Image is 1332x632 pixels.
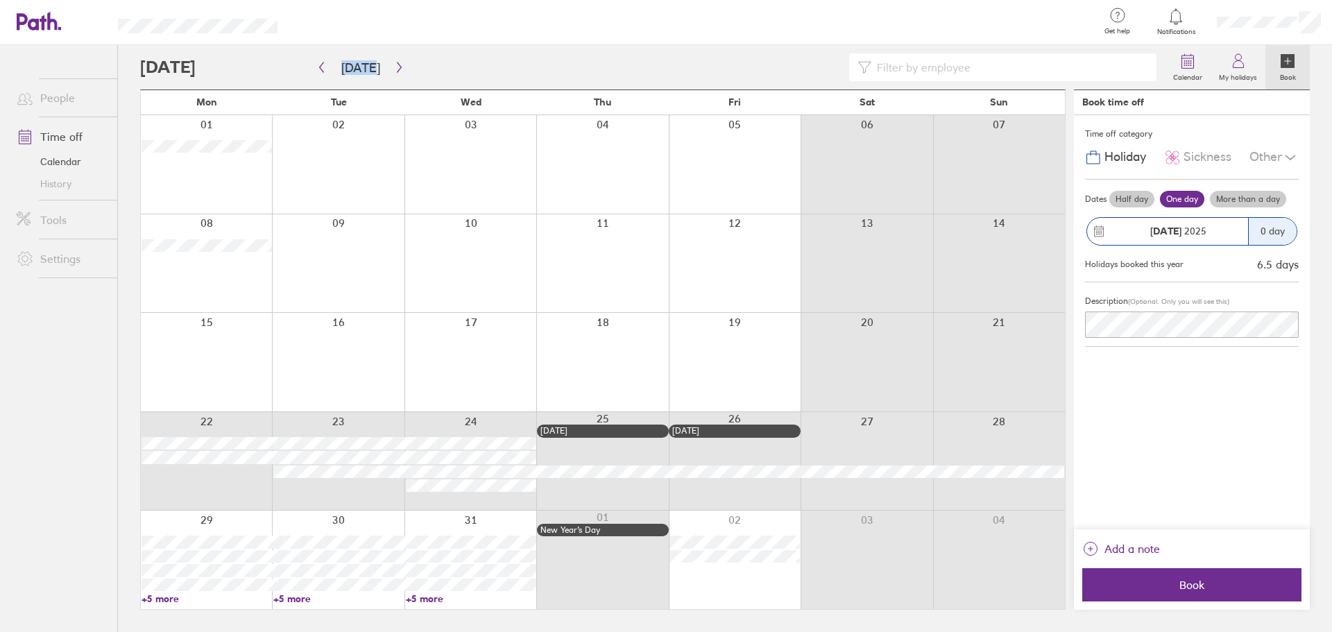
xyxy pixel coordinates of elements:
[1104,538,1160,560] span: Add a note
[1082,538,1160,560] button: Add a note
[1160,191,1204,207] label: One day
[196,96,217,108] span: Mon
[1211,45,1265,89] a: My holidays
[6,123,117,151] a: Time off
[1150,225,1181,237] strong: [DATE]
[1150,225,1206,237] span: 2025
[871,54,1148,80] input: Filter by employee
[1211,69,1265,82] label: My holidays
[540,426,665,436] div: [DATE]
[1095,27,1140,35] span: Get help
[1092,579,1292,591] span: Book
[1085,259,1184,269] div: Holidays booked this year
[142,592,272,605] a: +5 more
[6,84,117,112] a: People
[1257,258,1299,271] div: 6.5 days
[1154,28,1199,36] span: Notifications
[331,96,347,108] span: Tue
[1082,568,1301,601] button: Book
[1085,123,1299,144] div: Time off category
[860,96,875,108] span: Sat
[406,592,536,605] a: +5 more
[1085,194,1107,204] span: Dates
[1082,96,1144,108] div: Book time off
[1154,7,1199,36] a: Notifications
[1128,297,1229,306] span: (Optional. Only you will see this)
[1184,150,1231,164] span: Sickness
[461,96,481,108] span: Wed
[1248,218,1297,245] div: 0 day
[1085,210,1299,253] button: [DATE] 20250 day
[6,206,117,234] a: Tools
[1210,191,1286,207] label: More than a day
[1109,191,1154,207] label: Half day
[6,151,117,173] a: Calendar
[1165,69,1211,82] label: Calendar
[1249,144,1299,171] div: Other
[1272,69,1304,82] label: Book
[594,96,611,108] span: Thu
[672,426,797,436] div: [DATE]
[6,173,117,195] a: History
[728,96,741,108] span: Fri
[1165,45,1211,89] a: Calendar
[990,96,1008,108] span: Sun
[330,56,391,79] button: [DATE]
[1104,150,1146,164] span: Holiday
[1085,296,1128,306] span: Description
[540,525,665,535] div: New Year’s Day
[273,592,404,605] a: +5 more
[6,245,117,273] a: Settings
[1265,45,1310,89] a: Book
